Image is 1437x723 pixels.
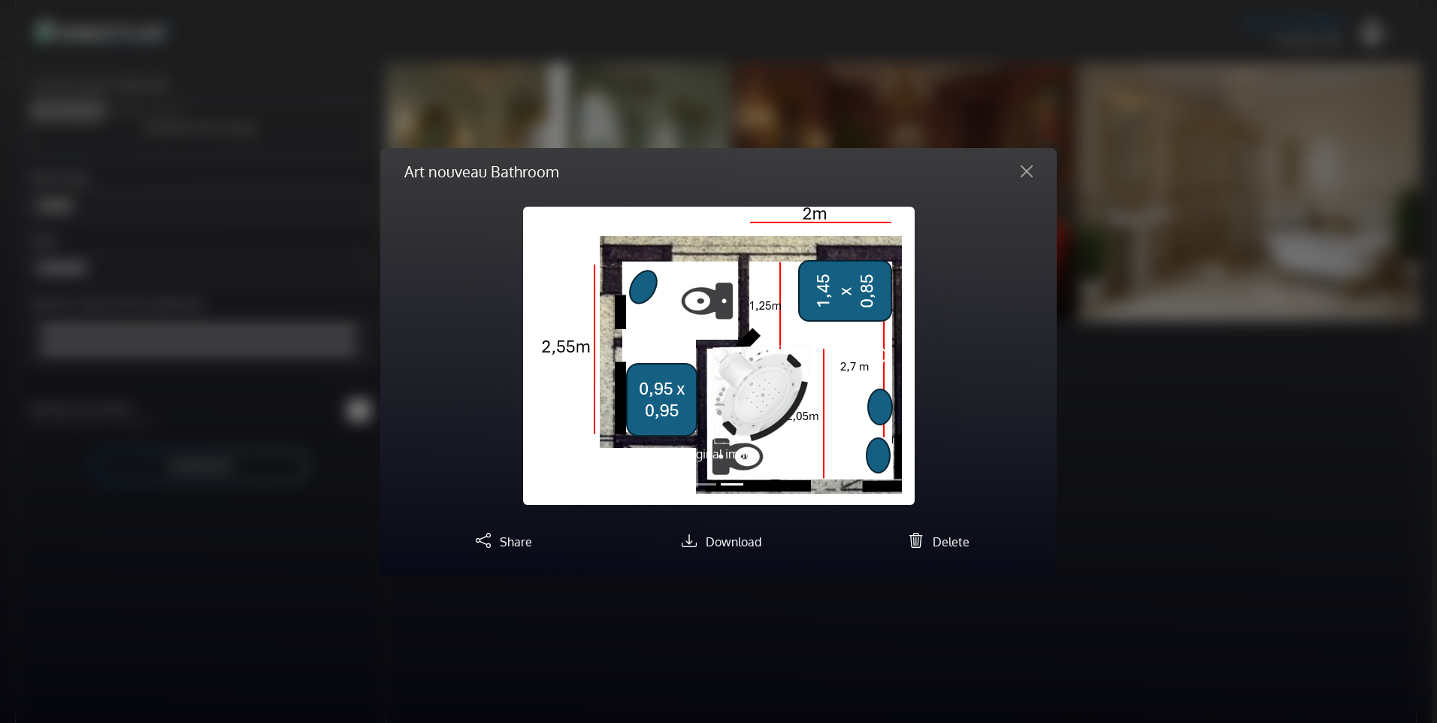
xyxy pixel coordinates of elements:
a: Share [470,534,532,549]
button: Delete [903,529,970,552]
button: Slide 2 [721,476,743,493]
span: Download [706,534,761,549]
a: Download [676,534,761,549]
h5: Art nouveau Bathroom [404,160,558,183]
button: Slide 1 [694,476,716,493]
img: Desenho_WC_2D.png [523,207,915,505]
span: Delete [933,534,970,549]
p: Original image [582,445,856,463]
button: Close [1009,159,1045,183]
span: Share [500,534,532,549]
